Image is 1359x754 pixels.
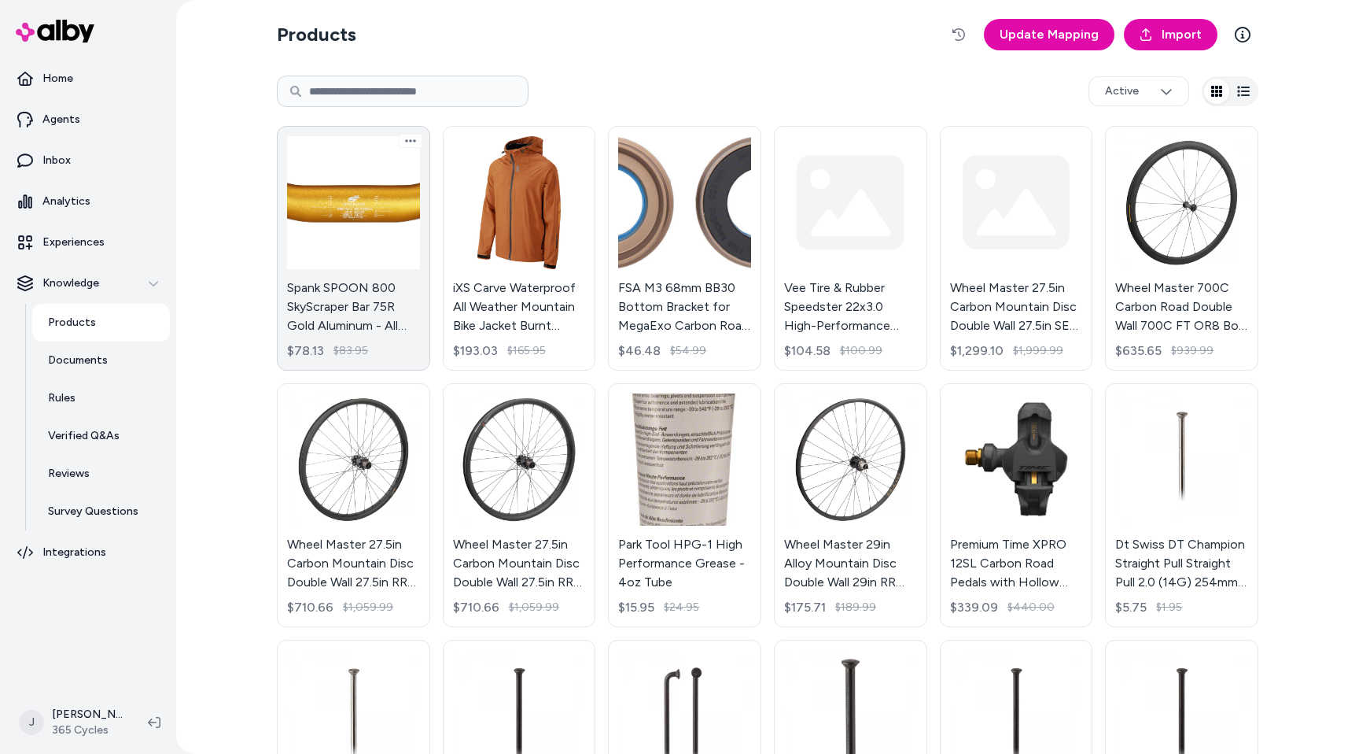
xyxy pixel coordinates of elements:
[1162,25,1202,44] span: Import
[774,383,927,628] a: Wheel Master 29in Alloy Mountain Disc Double Wall 29in RR WTB ST LIGHT TCS 2.0 i25 6B - Default T...
[277,383,430,628] a: Wheel Master 27.5in Carbon Mountain Disc Double Wall 27.5in RR OR8 Bolt Carbon MTB+ 6B - Default ...
[1105,383,1258,628] a: Dt Swiss DT Champion Straight Pull Straight Pull 2.0 (14G) 254mm SilverDt Swiss DT Champion Strai...
[42,112,80,128] p: Agents
[48,428,120,444] p: Verified Q&As
[6,534,170,571] a: Integrations
[608,126,761,371] a: FSA M3 68mm BB30 Bottom Bracket for MegaExo Carbon Road CranksFSA M3 68mm BB30 Bottom Bracket for...
[1105,126,1258,371] a: Wheel Master 700C Carbon Road Double Wall 700C FT OR8 Bolt Carbon Road Low Profile RIM - Default ...
[6,183,170,220] a: Analytics
[32,417,170,455] a: Verified Q&As
[19,710,44,735] span: J
[940,383,1093,628] a: Premium Time XPRO 12SL Carbon Road Pedals with Hollow Titanium Spindle, Ceramic Bearings, Adjusta...
[32,342,170,379] a: Documents
[16,20,94,43] img: alby Logo
[42,275,99,291] p: Knowledge
[42,71,73,87] p: Home
[32,379,170,417] a: Rules
[277,126,430,371] a: Spank SPOON 800 SkyScraper Bar 75R Gold Aluminum - All Mountain Trail E-BikeSpank SPOON 800 SkySc...
[6,142,170,179] a: Inbox
[6,264,170,302] button: Knowledge
[32,493,170,530] a: Survey Questions
[6,224,170,261] a: Experiences
[48,466,90,482] p: Reviews
[52,723,123,738] span: 365 Cycles
[32,304,170,342] a: Products
[443,383,596,628] a: Wheel Master 27.5in Carbon Mountain Disc Double Wall 27.5in RR OR8 Bolt Carbon MTB++ 6B - Default...
[52,707,123,723] p: [PERSON_NAME]
[48,390,75,406] p: Rules
[984,19,1114,50] a: Update Mapping
[6,60,170,98] a: Home
[42,235,105,250] p: Experiences
[1000,25,1099,44] span: Update Mapping
[9,697,135,748] button: J[PERSON_NAME]365 Cycles
[1088,76,1189,106] button: Active
[48,315,96,331] p: Products
[6,101,170,139] a: Agents
[42,545,106,560] p: Integrations
[42,153,71,168] p: Inbox
[940,126,1093,371] a: Wheel Master 27.5in Carbon Mountain Disc Double Wall 27.5in SET OR8 Bolt Carbon MTB DH 6B - Defau...
[774,126,927,371] a: Vee Tire & Rubber Speedster 22x3.0 High-Performance BMX & Urban Bicycle Tires with OverRide Punct...
[32,455,170,493] a: Reviews
[608,383,761,628] a: Park Tool HPG-1 High Performance Grease - 4oz TubePark Tool HPG-1 High Performance Grease - 4oz T...
[277,22,356,47] h2: Products
[48,353,108,368] p: Documents
[48,504,138,519] p: Survey Questions
[1124,19,1217,50] a: Import
[443,126,596,371] a: iXS Carve Waterproof All Weather Mountain Bike Jacket Burnt Orange Large - Default TitleiXS Carve...
[42,194,90,209] p: Analytics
